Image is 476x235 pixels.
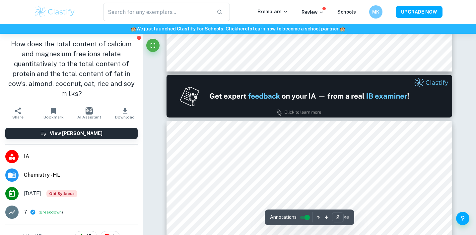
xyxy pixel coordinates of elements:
p: Review [302,9,324,16]
span: 🏫 [340,26,345,31]
p: Exemplars [257,8,288,15]
button: Report issue [137,35,142,40]
h6: We just launched Clastify for Schools. Click to learn how to become a school partner. [1,25,475,32]
button: Bookmark [36,104,72,122]
span: Annotations [270,214,297,221]
input: Search for any exemplars... [103,3,212,21]
button: Breakdown [40,209,62,215]
img: AI Assistant [86,107,93,115]
div: Starting from the May 2025 session, the Chemistry IA requirements have changed. It's OK to refer ... [46,190,77,197]
span: Old Syllabus [46,190,77,197]
span: [DATE] [24,190,41,198]
a: here [237,26,247,31]
button: Download [107,104,143,122]
span: Chemistry - HL [24,171,138,179]
button: UPGRADE NOW [396,6,442,18]
span: AI Assistant [77,115,101,119]
span: Download [115,115,135,119]
h1: How does the total content of calcium and magnesium free ions relate quantitatively to the total ... [5,39,138,99]
button: MK [369,5,382,19]
img: Ad [167,75,452,117]
span: 🏫 [131,26,136,31]
a: Schools [337,9,356,15]
p: 7 [24,208,27,216]
button: AI Assistant [71,104,107,122]
span: Share [12,115,24,119]
h6: MK [372,8,379,16]
button: View [PERSON_NAME] [5,128,138,139]
button: Fullscreen [146,39,160,52]
span: Bookmark [43,115,64,119]
img: Clastify logo [34,5,76,19]
button: Help and Feedback [456,212,469,225]
span: IA [24,153,138,161]
span: / 16 [344,214,349,220]
span: ( ) [38,209,63,215]
h6: View [PERSON_NAME] [50,130,102,137]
